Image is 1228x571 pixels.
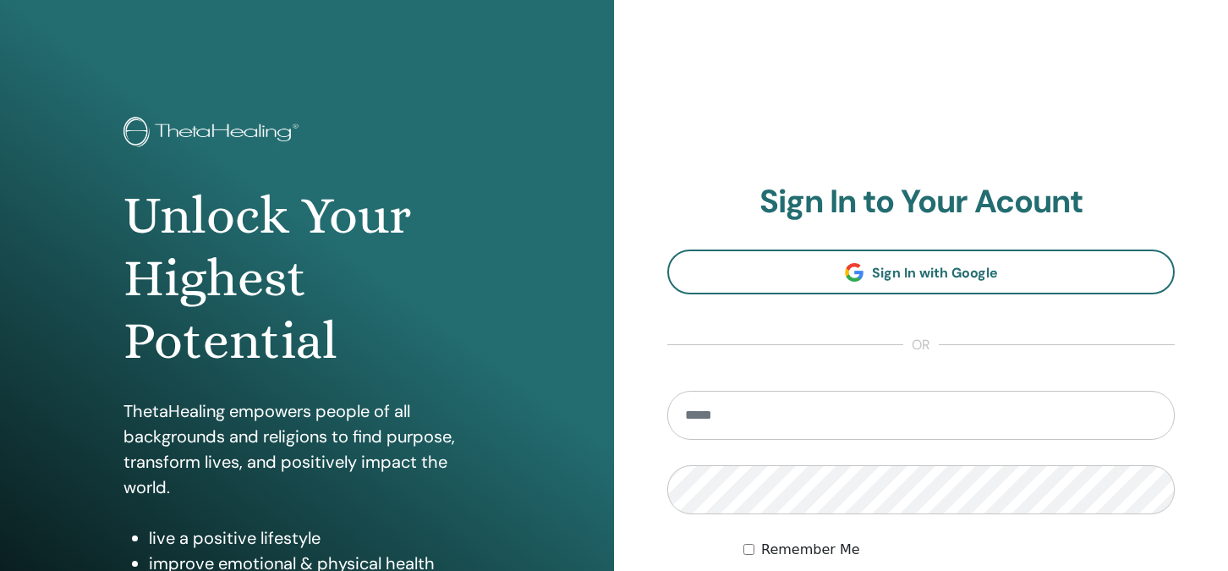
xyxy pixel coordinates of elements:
span: or [903,335,939,355]
span: Sign In with Google [872,264,998,282]
h2: Sign In to Your Acount [667,183,1175,222]
li: live a positive lifestyle [149,525,491,551]
a: Sign In with Google [667,250,1175,294]
p: ThetaHealing empowers people of all backgrounds and religions to find purpose, transform lives, a... [123,398,491,500]
h1: Unlock Your Highest Potential [123,184,491,373]
div: Keep me authenticated indefinitely or until I manually logout [743,540,1175,560]
label: Remember Me [761,540,860,560]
